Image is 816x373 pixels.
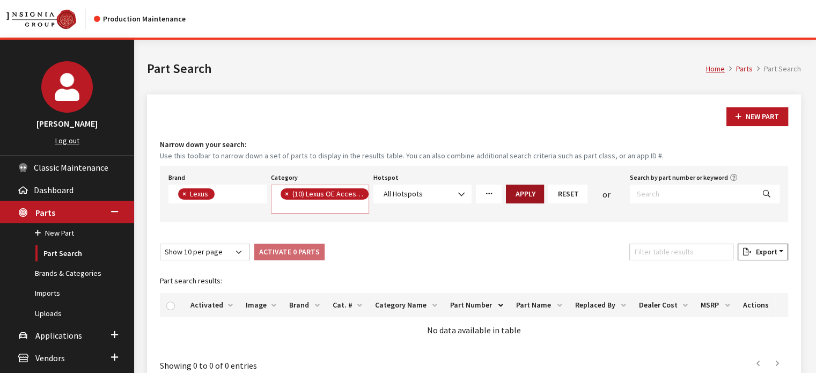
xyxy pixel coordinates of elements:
[11,117,123,130] h3: [PERSON_NAME]
[326,293,369,317] th: Cat. #: activate to sort column ascending
[271,173,298,182] label: Category
[706,64,725,74] a: Home
[568,293,632,317] th: Replaced By: activate to sort column ascending
[373,173,399,182] label: Hotspot
[160,269,788,293] caption: Part search results:
[168,185,267,203] span: Select a Brand
[630,173,728,182] label: Search by part number or keyword
[178,188,189,200] button: Remove item
[281,188,291,200] button: Remove item
[476,185,502,203] a: More Filters
[754,185,780,203] button: Search
[738,244,788,260] button: Export
[184,293,239,317] th: Activated: activate to sort column ascending
[160,150,788,162] small: Use this toolbar to narrow down a set of parts to display in the results table. You can also comb...
[6,10,76,29] img: Catalog Maintenance
[726,107,788,126] button: New Part
[291,189,379,199] span: (10) Lexus OE Accessories
[34,185,73,195] span: Dashboard
[510,293,568,317] th: Part Name: activate to sort column ascending
[34,162,108,173] span: Classic Maintenance
[384,189,423,199] span: All Hotspots
[189,189,211,199] span: Lexus
[35,353,65,363] span: Vendors
[737,293,775,317] th: Actions
[751,247,777,257] span: Export
[725,63,753,75] li: Parts
[168,173,185,182] label: Brand
[160,317,788,343] td: No data available in table
[160,139,788,150] h4: Narrow down your search:
[182,189,186,199] span: ×
[548,185,587,203] button: Reset
[94,13,186,25] div: Production Maintenance
[41,61,93,113] img: Kirsten Dart
[160,352,414,372] div: Showing 0 to 0 of 0 entries
[629,244,733,260] input: Filter table results
[35,207,55,218] span: Parts
[281,203,286,213] textarea: Search
[217,190,223,200] textarea: Search
[283,293,326,317] th: Brand: activate to sort column ascending
[444,293,510,317] th: Part Number: activate to sort column descending
[753,63,801,75] li: Part Search
[6,9,94,29] a: Insignia Group logo
[506,185,544,203] button: Apply
[35,330,82,341] span: Applications
[147,59,706,78] h1: Part Search
[633,293,694,317] th: Dealer Cost: activate to sort column ascending
[587,188,626,201] div: or
[369,293,444,317] th: Category Name: activate to sort column ascending
[178,188,215,200] li: Lexus
[271,185,369,214] span: Select a Category
[380,188,465,200] span: All Hotspots
[55,136,79,145] a: Log out
[694,293,737,317] th: MSRP: activate to sort column ascending
[239,293,283,317] th: Image: activate to sort column ascending
[281,188,369,200] li: (10) Lexus OE Accessories
[285,189,289,199] span: ×
[630,185,754,203] input: Search
[373,185,472,203] span: All Hotspots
